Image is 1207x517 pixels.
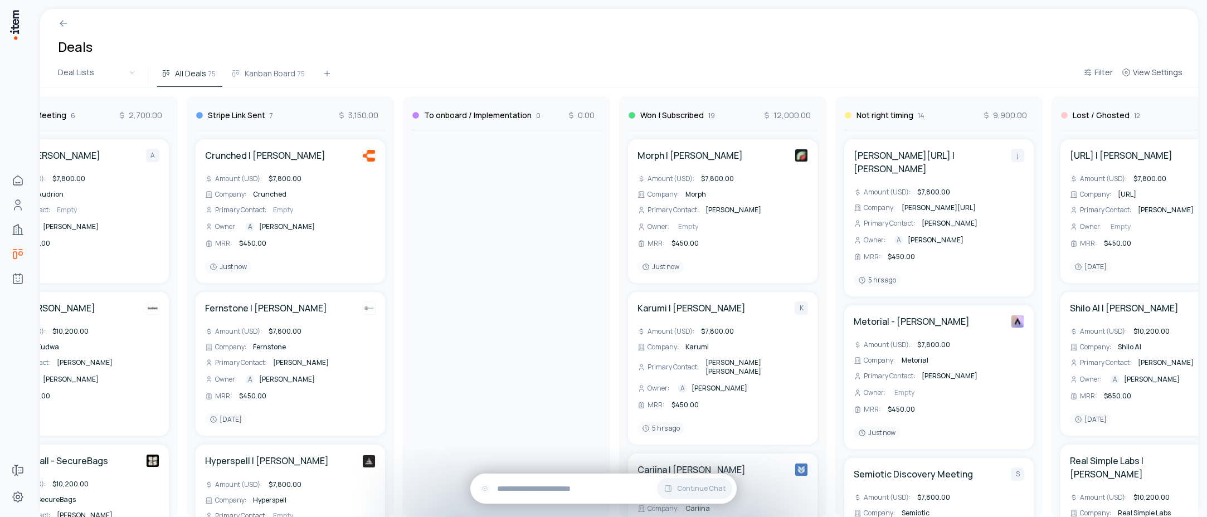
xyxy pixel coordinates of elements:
span: Primary Contact : [648,363,699,372]
span: Primary Contact : [864,219,915,228]
span: $7,800.00 [52,174,85,183]
span: Continue Chat [677,484,726,493]
div: j [1011,149,1024,162]
span: Hyperspell [253,495,286,505]
div: $450.00 [885,404,917,415]
div: Stripe Link Sent73,150.00 [196,96,385,130]
a: deals [7,243,29,265]
div: A [1111,375,1120,384]
button: All Deals75 [157,67,222,87]
span: 75 [298,69,305,79]
span: $450.00 [888,252,915,261]
img: Hyperspell [362,455,376,468]
span: $10,200.00 [52,479,89,489]
div: Fernstone | [PERSON_NAME]FernstoneAmount (USD):$7,800.00Company:FernstonePrimary Contact:[PERSON_... [196,292,385,436]
span: Amount (USD) : [1080,327,1127,336]
span: MRR : [215,239,232,248]
span: Kudwa [37,342,59,352]
img: Fernstone [362,301,376,315]
div: 5 hrs ago [854,274,901,287]
span: Primary Contact : [1080,358,1131,367]
span: [PERSON_NAME] [PERSON_NAME] [705,358,761,376]
img: Kudwa [146,301,159,315]
div: S [1011,467,1024,481]
div: A [246,375,255,384]
div: $7,800.00 [1131,173,1169,184]
a: Agents [7,267,29,290]
div: $450.00 [237,238,269,249]
span: Karumi [685,342,709,352]
span: Amount (USD) : [864,493,911,502]
div: Metorial - [PERSON_NAME]MetorialAmount (USD):$7,800.00Company:MetorialPrimary Contact:[PERSON_NAM... [844,305,1034,449]
span: Amount (USD) : [215,327,262,336]
span: 14 [918,111,924,120]
span: $10,200.00 [1133,492,1170,502]
span: Empty [57,205,77,214]
div: $450.00 [669,399,701,411]
div: $7,800.00 [266,479,304,490]
div: $450.00 [669,238,701,249]
span: MRR : [215,392,232,401]
button: Kanban Board75 [227,67,312,87]
span: 2,700.00 [118,110,162,121]
span: Company : [864,356,895,365]
span: Primary Contact : [1080,206,1131,214]
span: $7,800.00 [1133,174,1166,183]
span: Owner : [1080,222,1102,231]
span: MRR : [1080,392,1097,401]
span: SecureBags [37,495,76,504]
span: [PERSON_NAME] [1124,375,1180,384]
span: 3,150.00 [337,110,378,121]
span: [PERSON_NAME][URL] [902,203,976,212]
span: $850.00 [1104,391,1131,401]
div: To onboard / Implementation00.00 [412,96,601,130]
span: 19 [708,111,715,120]
span: [PERSON_NAME] [692,384,747,393]
span: [PERSON_NAME] [1138,205,1194,214]
span: All Deals [175,68,206,79]
h3: Lost / Ghosted [1073,110,1130,121]
h1: Deals [58,38,93,56]
h4: Cariina | [PERSON_NAME] [637,463,746,476]
span: $7,800.00 [917,340,950,349]
div: Crunched | [PERSON_NAME]CrunchedAmount (USD):$7,800.00Company:CrunchedPrimary Contact:EmptyOwner:... [196,139,385,283]
span: [PERSON_NAME] [922,371,977,381]
span: Company : [648,190,679,199]
div: $7,800.00 [699,173,736,184]
h3: Stripe Link Sent [208,110,265,121]
span: $7,800.00 [917,492,950,502]
div: [DATE] [205,413,246,426]
span: [PERSON_NAME] [1138,358,1194,367]
div: $10,200.00 [1131,326,1172,337]
span: 12 [1134,111,1140,120]
h3: To onboard / Implementation [424,110,532,121]
div: $10,200.00 [1131,492,1172,503]
span: Amount (USD) : [648,327,694,336]
span: Company : [864,203,895,212]
a: Contacts [7,194,29,216]
span: Filter [1094,67,1113,78]
span: $7,800.00 [269,174,301,183]
span: Morph [685,189,706,199]
span: MRR : [864,405,881,414]
div: $7,800.00 [50,173,87,184]
span: MRR : [864,252,881,261]
div: A [146,149,159,162]
span: $7,800.00 [269,326,301,336]
span: Owner : [215,375,237,384]
button: Filter [1079,66,1117,86]
a: Fernstone | [PERSON_NAME] [205,301,327,315]
div: Just now [637,260,684,274]
h4: Semiotic Discovery Meeting [854,467,973,481]
button: Continue Chat [657,478,732,499]
span: [URL] [1118,189,1136,199]
span: Empty [678,222,698,231]
div: $7,800.00 [915,187,952,198]
span: Owner : [1080,375,1102,384]
a: Metorial - [PERSON_NAME] [854,315,970,328]
span: Primary Contact : [215,358,266,367]
span: $10,200.00 [52,326,89,336]
span: [PERSON_NAME] [273,358,329,367]
span: Amount (USD) : [215,480,262,489]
